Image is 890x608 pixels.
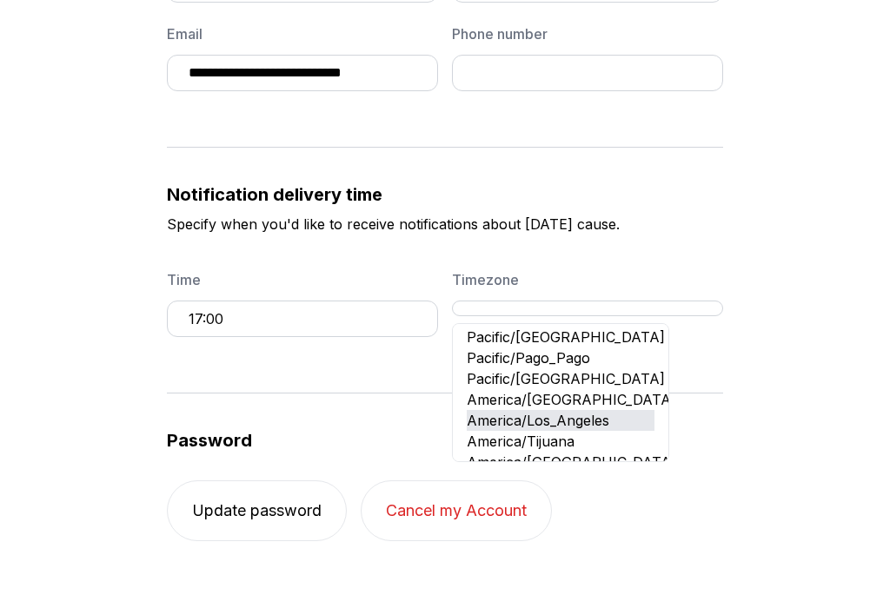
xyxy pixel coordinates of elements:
span: Phone number [452,23,723,44]
li: America/Los_Angeles [467,410,654,431]
button: 17:00 [167,301,438,337]
input: Email [167,55,438,91]
li: America/[GEOGRAPHIC_DATA] [467,389,654,410]
input: Phone number [452,55,723,91]
button: Update password [167,480,347,541]
li: America/[GEOGRAPHIC_DATA] [467,452,654,473]
li: Pacific/[GEOGRAPHIC_DATA] [467,327,654,347]
p: Specify when you'd like to receive notifications about [DATE] cause. [167,214,723,269]
label: Timezone [452,269,723,290]
span: Email [167,23,438,44]
li: Pacific/Pago_Pago [467,347,654,368]
h3: Notification delivery time [167,182,723,207]
h3: Password [167,428,723,453]
label: Time [167,269,438,290]
button: Cancel my Account [361,480,552,541]
li: Pacific/[GEOGRAPHIC_DATA] [467,368,654,389]
li: America/Tijuana [467,431,654,452]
